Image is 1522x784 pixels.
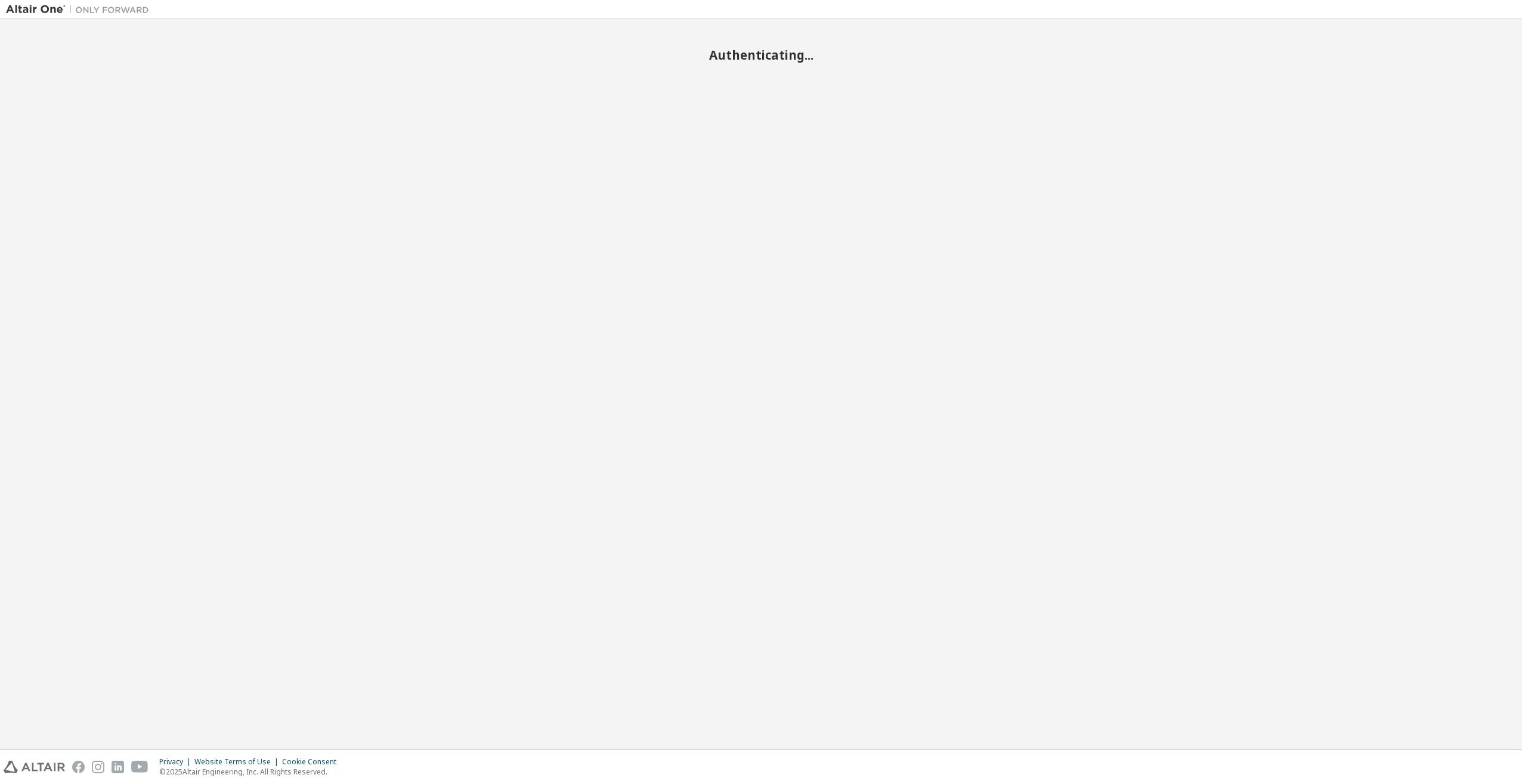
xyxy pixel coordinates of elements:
img: instagram.svg [92,761,104,773]
img: altair_logo.svg [4,761,65,773]
div: Privacy [159,757,194,767]
img: facebook.svg [72,761,85,773]
img: linkedin.svg [112,761,124,773]
img: youtube.svg [131,761,149,773]
p: © 2025 Altair Engineering, Inc. All Rights Reserved. [159,767,344,777]
h2: Authenticating... [6,47,1516,63]
div: Website Terms of Use [194,757,282,767]
div: Cookie Consent [282,757,344,767]
img: Altair One [6,4,155,16]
